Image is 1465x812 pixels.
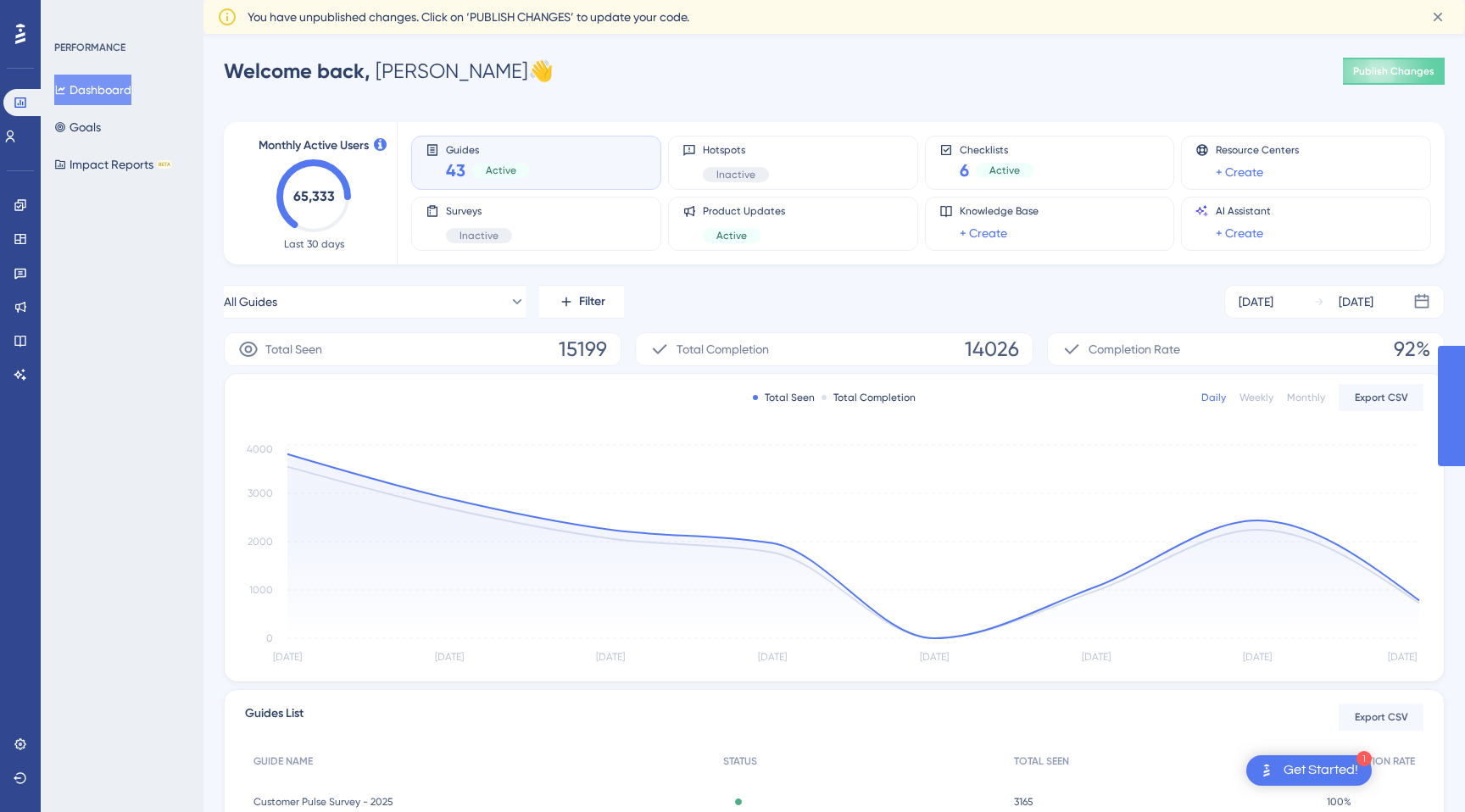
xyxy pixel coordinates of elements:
span: Completion Rate [1089,339,1180,359]
div: PERFORMANCE [54,41,125,54]
span: Active [486,164,516,177]
button: All Guides [224,285,526,319]
span: Surveys [446,204,512,218]
span: Welcome back, [224,58,370,83]
span: Export CSV [1355,710,1408,724]
div: BETA [157,160,172,169]
span: Inactive [716,168,755,181]
tspan: 2000 [248,536,273,548]
tspan: [DATE] [1082,651,1111,663]
tspan: [DATE] [920,651,949,663]
a: + Create [1216,162,1263,182]
span: Guides List [245,704,304,731]
span: Export CSV [1355,391,1408,404]
span: 100% [1327,795,1351,809]
img: launcher-image-alternative-text [1256,760,1277,781]
span: You have unpublished changes. Click on ‘PUBLISH CHANGES’ to update your code. [248,7,689,27]
span: Total Seen [265,339,322,359]
span: Publish Changes [1353,64,1434,78]
text: 65,333 [293,188,335,204]
button: Export CSV [1339,384,1423,411]
div: Weekly [1239,391,1273,404]
span: STATUS [723,754,757,768]
span: Product Updates [703,204,785,218]
div: Total Seen [753,391,815,404]
button: Export CSV [1339,704,1423,731]
tspan: 4000 [247,443,273,455]
div: Open Get Started! checklist, remaining modules: 1 [1246,755,1372,786]
span: Hotspots [703,143,769,157]
button: Goals [54,112,101,142]
span: Guides [446,143,530,155]
a: + Create [1216,223,1263,243]
span: Customer Pulse Survey - 2025 [253,795,393,809]
span: Knowledge Base [960,204,1039,218]
span: 92% [1394,336,1430,363]
tspan: [DATE] [273,651,302,663]
tspan: [DATE] [596,651,625,663]
tspan: [DATE] [1388,651,1417,663]
div: Get Started! [1284,761,1358,780]
a: + Create [960,223,1007,243]
div: [PERSON_NAME] 👋 [224,58,554,85]
span: TOTAL SEEN [1014,754,1069,768]
span: AI Assistant [1216,204,1271,218]
tspan: [DATE] [758,651,787,663]
span: 6 [960,159,969,182]
tspan: 0 [266,632,273,644]
button: Publish Changes [1343,58,1445,85]
span: Total Completion [677,339,769,359]
div: Total Completion [822,391,916,404]
span: Monthly Active Users [259,136,369,156]
div: 1 [1356,751,1372,766]
iframe: UserGuiding AI Assistant Launcher [1394,745,1445,796]
tspan: [DATE] [1243,651,1272,663]
div: [DATE] [1339,292,1373,312]
span: Resource Centers [1216,143,1299,157]
span: 43 [446,159,465,182]
button: Filter [539,285,624,319]
span: Active [716,229,747,242]
button: Impact ReportsBETA [54,149,172,180]
span: GUIDE NAME [253,754,313,768]
button: Dashboard [54,75,131,105]
tspan: 3000 [248,487,273,499]
span: 3165 [1014,795,1033,809]
span: 14026 [965,336,1019,363]
span: Active [989,164,1020,177]
div: Daily [1201,391,1226,404]
span: Filter [579,292,605,312]
span: Inactive [460,229,499,242]
div: Monthly [1287,391,1325,404]
div: [DATE] [1239,292,1273,312]
span: Checklists [960,143,1033,155]
tspan: 1000 [249,584,273,596]
span: All Guides [224,292,277,312]
span: 15199 [559,336,607,363]
tspan: [DATE] [435,651,464,663]
span: Last 30 days [284,237,344,251]
span: COMPLETION RATE [1327,754,1415,768]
